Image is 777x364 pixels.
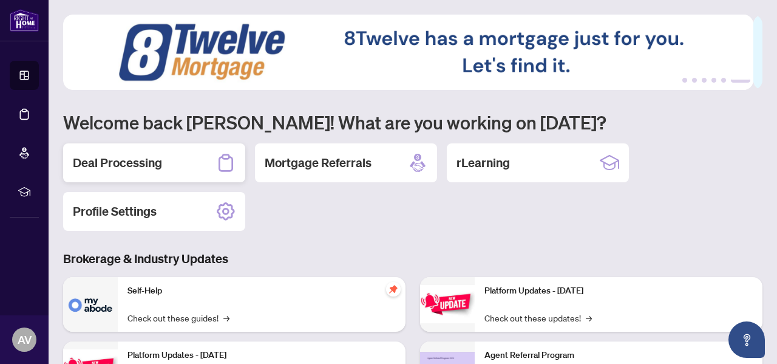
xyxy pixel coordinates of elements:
img: Self-Help [63,277,118,332]
button: 5 [721,78,726,83]
h2: Profile Settings [73,203,157,220]
img: logo [10,9,39,32]
p: Self-Help [127,284,396,298]
span: → [223,311,229,325]
h2: Mortgage Referrals [265,154,372,171]
img: Platform Updates - June 23, 2025 [420,285,475,323]
a: Check out these updates!→ [484,311,592,325]
button: Open asap [728,321,765,358]
p: Platform Updates - [DATE] [127,349,396,362]
h2: Deal Processing [73,154,162,171]
img: Slide 5 [63,15,753,90]
p: Platform Updates - [DATE] [484,284,753,298]
span: AV [18,331,32,348]
button: 6 [731,78,750,83]
button: 4 [711,78,716,83]
button: 1 [682,78,687,83]
h2: rLearning [456,154,510,171]
button: 3 [702,78,707,83]
h3: Brokerage & Industry Updates [63,250,762,267]
span: → [586,311,592,325]
h1: Welcome back [PERSON_NAME]! What are you working on [DATE]? [63,111,762,134]
button: 2 [692,78,697,83]
p: Agent Referral Program [484,349,753,362]
span: pushpin [386,282,401,297]
a: Check out these guides!→ [127,311,229,325]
